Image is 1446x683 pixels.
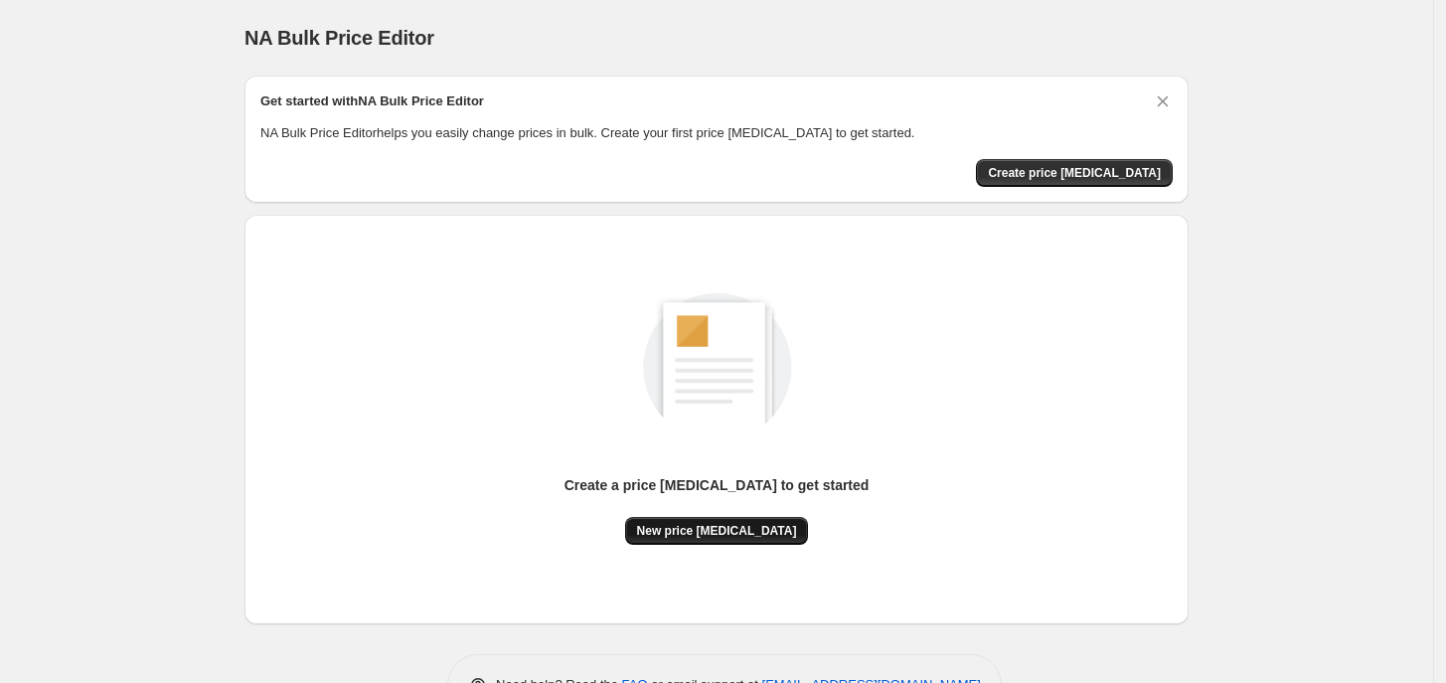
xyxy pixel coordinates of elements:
[260,123,1173,143] p: NA Bulk Price Editor helps you easily change prices in bulk. Create your first price [MEDICAL_DAT...
[1153,91,1173,111] button: Dismiss card
[260,91,484,111] h2: Get started with NA Bulk Price Editor
[988,165,1161,181] span: Create price [MEDICAL_DATA]
[976,159,1173,187] button: Create price change job
[244,27,434,49] span: NA Bulk Price Editor
[625,517,809,545] button: New price [MEDICAL_DATA]
[564,475,870,495] p: Create a price [MEDICAL_DATA] to get started
[637,523,797,539] span: New price [MEDICAL_DATA]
